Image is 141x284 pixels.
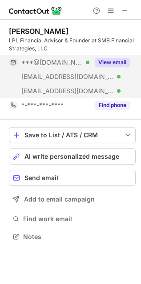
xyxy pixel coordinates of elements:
span: Send email [24,174,58,181]
img: ContactOut v5.3.10 [9,5,62,16]
button: Send email [9,170,136,186]
span: Add to email campaign [24,196,95,203]
span: [EMAIL_ADDRESS][DOMAIN_NAME] [21,87,114,95]
span: [EMAIL_ADDRESS][DOMAIN_NAME] [21,73,114,81]
div: [PERSON_NAME] [9,27,68,36]
button: save-profile-one-click [9,127,136,143]
button: Add to email campaign [9,191,136,207]
span: AI write personalized message [24,153,119,160]
div: Save to List / ATS / CRM [24,132,120,139]
span: Find work email [23,215,132,223]
button: AI write personalized message [9,148,136,165]
button: Notes [9,230,136,243]
span: ***@[DOMAIN_NAME] [21,58,83,66]
button: Reveal Button [95,58,130,67]
button: Find work email [9,213,136,225]
span: Notes [23,233,132,241]
div: LPL Financial Advisor & Founder at SMB Financial Strategies, LLC [9,37,136,53]
button: Reveal Button [95,101,130,110]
